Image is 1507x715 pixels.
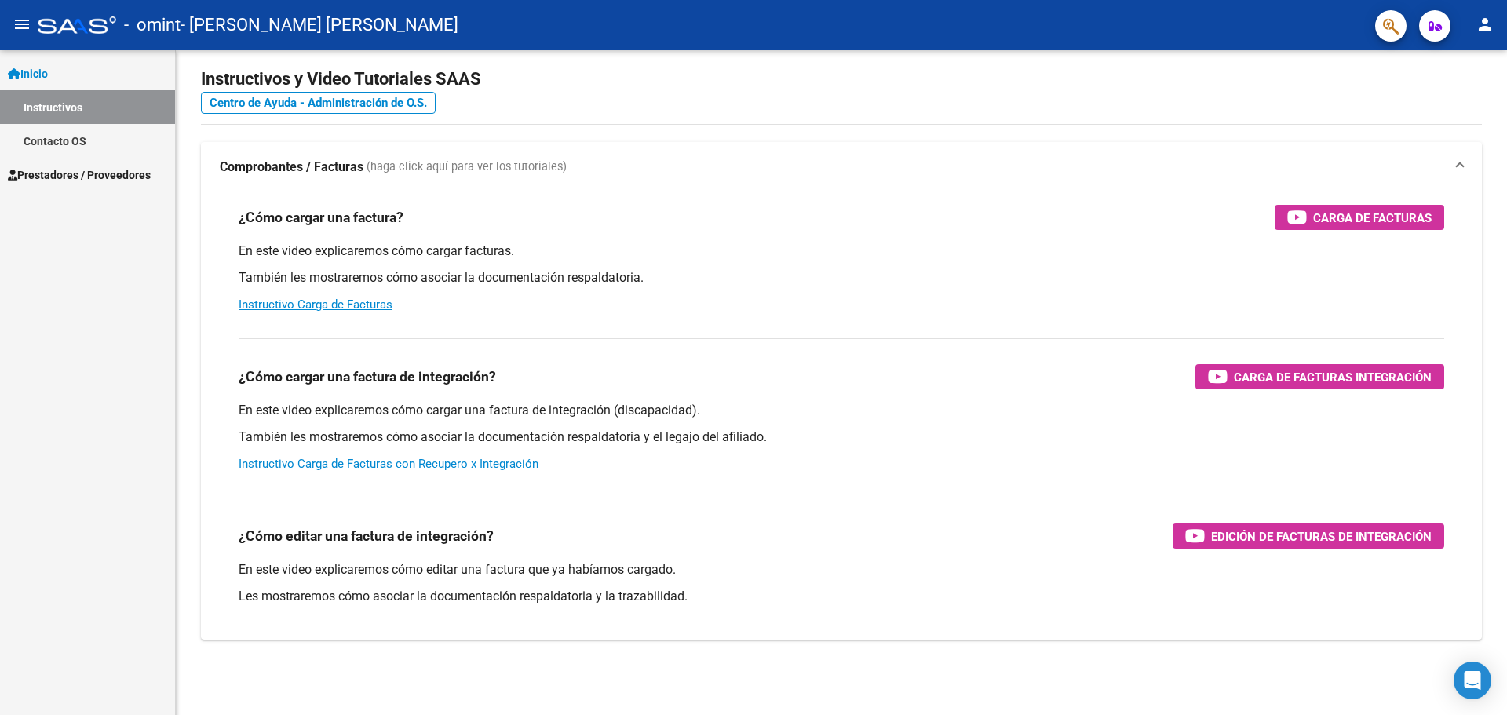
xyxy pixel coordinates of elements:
[201,92,436,114] a: Centro de Ayuda - Administración de O.S.
[1211,527,1432,546] span: Edición de Facturas de integración
[1275,205,1444,230] button: Carga de Facturas
[239,457,538,471] a: Instructivo Carga de Facturas con Recupero x Integración
[239,561,1444,578] p: En este video explicaremos cómo editar una factura que ya habíamos cargado.
[13,15,31,34] mat-icon: menu
[201,64,1482,94] h2: Instructivos y Video Tutoriales SAAS
[1195,364,1444,389] button: Carga de Facturas Integración
[8,166,151,184] span: Prestadores / Proveedores
[1313,208,1432,228] span: Carga de Facturas
[239,269,1444,286] p: También les mostraremos cómo asociar la documentación respaldatoria.
[239,243,1444,260] p: En este video explicaremos cómo cargar facturas.
[239,525,494,547] h3: ¿Cómo editar una factura de integración?
[220,159,363,176] strong: Comprobantes / Facturas
[201,192,1482,640] div: Comprobantes / Facturas (haga click aquí para ver los tutoriales)
[239,297,392,312] a: Instructivo Carga de Facturas
[1476,15,1494,34] mat-icon: person
[239,206,403,228] h3: ¿Cómo cargar una factura?
[367,159,567,176] span: (haga click aquí para ver los tutoriales)
[239,588,1444,605] p: Les mostraremos cómo asociar la documentación respaldatoria y la trazabilidad.
[8,65,48,82] span: Inicio
[1454,662,1491,699] div: Open Intercom Messenger
[239,366,496,388] h3: ¿Cómo cargar una factura de integración?
[239,402,1444,419] p: En este video explicaremos cómo cargar una factura de integración (discapacidad).
[1173,523,1444,549] button: Edición de Facturas de integración
[1234,367,1432,387] span: Carga de Facturas Integración
[181,8,458,42] span: - [PERSON_NAME] [PERSON_NAME]
[124,8,181,42] span: - omint
[239,429,1444,446] p: También les mostraremos cómo asociar la documentación respaldatoria y el legajo del afiliado.
[201,142,1482,192] mat-expansion-panel-header: Comprobantes / Facturas (haga click aquí para ver los tutoriales)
